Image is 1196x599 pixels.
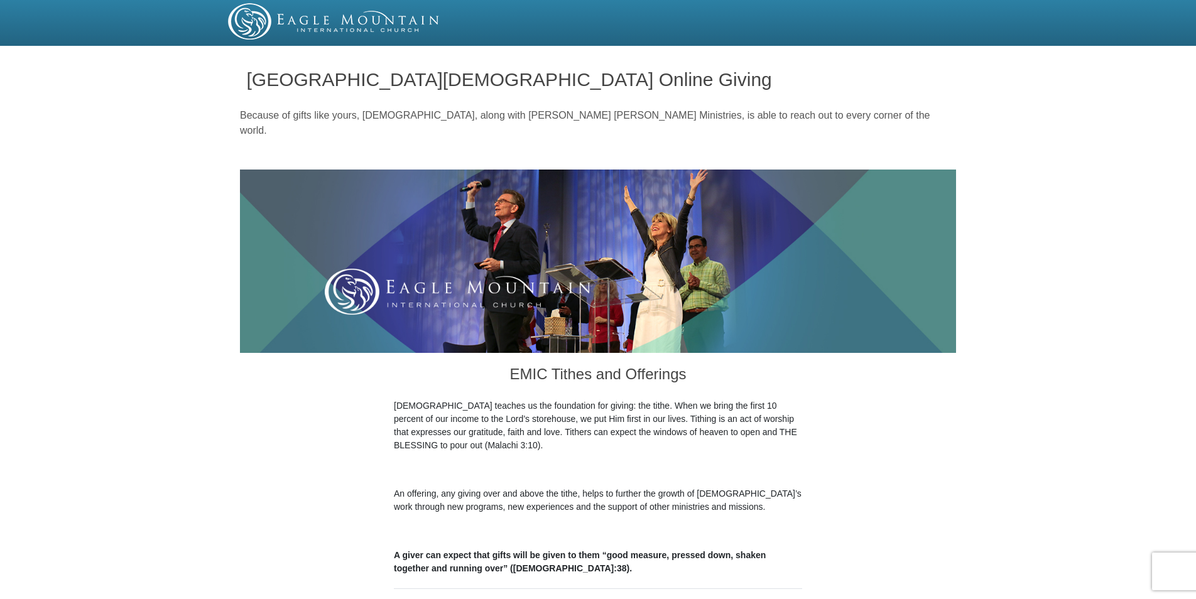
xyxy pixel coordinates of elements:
[247,69,950,90] h1: [GEOGRAPHIC_DATA][DEMOGRAPHIC_DATA] Online Giving
[394,353,802,399] h3: EMIC Tithes and Offerings
[228,3,440,40] img: EMIC
[240,108,956,138] p: Because of gifts like yours, [DEMOGRAPHIC_DATA], along with [PERSON_NAME] [PERSON_NAME] Ministrie...
[394,550,766,573] b: A giver can expect that gifts will be given to them “good measure, pressed down, shaken together ...
[394,487,802,514] p: An offering, any giving over and above the tithe, helps to further the growth of [DEMOGRAPHIC_DAT...
[394,399,802,452] p: [DEMOGRAPHIC_DATA] teaches us the foundation for giving: the tithe. When we bring the first 10 pe...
